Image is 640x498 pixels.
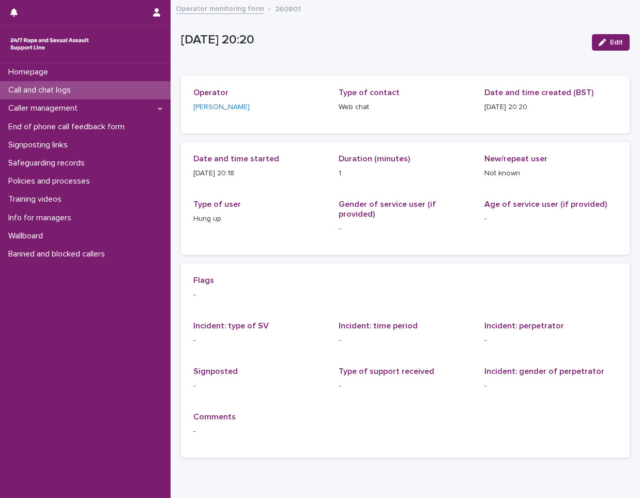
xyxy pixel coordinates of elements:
[275,3,301,14] p: 260801
[4,249,113,259] p: Banned and blocked callers
[193,214,326,224] p: Hung up
[193,168,326,179] p: [DATE] 20:18
[484,335,617,346] p: -
[193,367,238,375] span: Signposted
[484,102,617,113] p: [DATE] 20:20
[193,88,228,97] span: Operator
[4,176,98,186] p: Policies and processes
[339,200,436,218] span: Gender of service user (if provided)
[4,122,133,132] p: End of phone call feedback form
[339,88,400,97] span: Type of contact
[4,85,79,95] p: Call and chat logs
[193,200,241,208] span: Type of user
[4,158,93,168] p: Safeguarding records
[484,168,617,179] p: Not known
[193,381,326,391] p: -
[4,231,51,241] p: Wallboard
[339,381,471,391] p: -
[484,88,593,97] span: Date and time created (BST)
[4,213,80,223] p: Info for managers
[193,426,617,437] p: -
[592,34,630,51] button: Edit
[339,322,418,330] span: Incident: time period
[484,381,617,391] p: -
[339,155,410,163] span: Duration (minutes)
[484,367,604,375] span: Incident: gender of perpetrator
[181,33,584,48] p: [DATE] 20:20
[176,2,264,14] a: Operator monitoring form
[484,322,564,330] span: Incident: perpetrator
[4,194,70,204] p: Training videos
[193,276,214,284] span: Flags
[4,103,86,113] p: Caller management
[339,223,471,234] p: -
[4,67,56,77] p: Homepage
[193,102,250,113] a: [PERSON_NAME]
[339,168,471,179] p: 1
[4,140,76,150] p: Signposting links
[339,102,471,113] p: Web chat
[193,322,269,330] span: Incident: type of SV
[193,155,279,163] span: Date and time started
[484,214,617,224] p: -
[484,200,607,208] span: Age of service user (if provided)
[8,34,91,54] img: rhQMoQhaT3yELyF149Cw
[610,39,623,46] span: Edit
[193,413,236,421] span: Comments
[339,367,434,375] span: Type of support received
[193,335,326,346] p: -
[339,335,471,346] p: -
[484,155,547,163] span: New/repeat user
[193,290,617,300] p: -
